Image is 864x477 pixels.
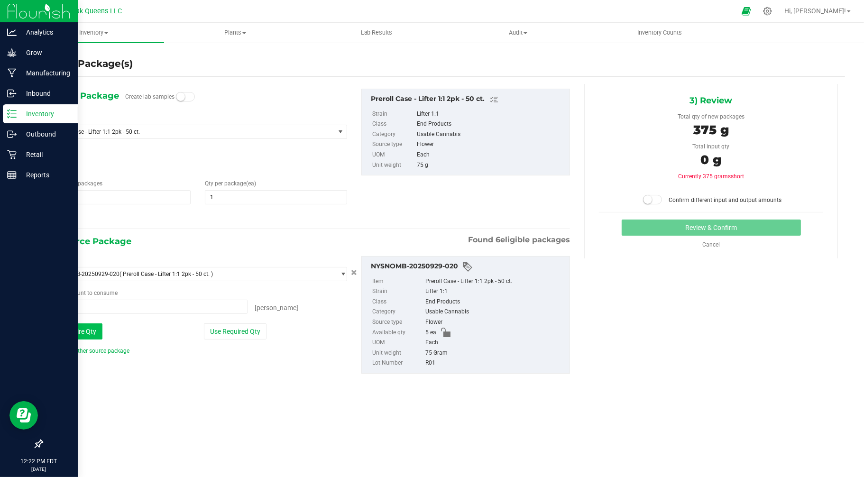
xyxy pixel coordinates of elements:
label: Class [372,297,423,307]
span: ( Preroll Case - Lifter 1:1 2pk - 50 ct. ) [119,271,213,277]
a: Add another source package [49,348,129,354]
div: NYSNOMB-20250929-020 [371,261,565,273]
div: 75 g [417,160,565,171]
span: Inventory [23,28,164,37]
span: Confirm different input and output amounts [669,197,782,203]
label: UOM [372,338,423,348]
inline-svg: Analytics [7,28,17,37]
span: Oak Queens LLC [72,7,122,15]
iframe: Resource center [9,401,38,430]
p: 12:22 PM EDT [4,457,74,466]
span: count [71,290,86,296]
p: Reports [17,169,74,181]
p: Inventory [17,108,74,119]
p: Manufacturing [17,67,74,79]
label: Strain [372,109,415,119]
span: Package to consume [49,290,118,296]
inline-svg: Retail [7,150,17,159]
a: Inventory [23,23,164,43]
p: [DATE] [4,466,74,473]
div: Each [425,338,565,348]
span: Currently 375 grams [678,173,744,180]
span: Open Ecommerce Menu [735,2,757,20]
label: Create lab samples [125,90,175,104]
div: End Products [417,119,565,129]
label: Category [372,307,423,317]
span: Preroll Case - Lifter 1:1 2pk - 50 ct. [53,128,320,135]
span: (ea) [246,180,256,187]
div: Flower [425,317,565,328]
span: 0 g [701,152,722,167]
span: [PERSON_NAME] [255,304,298,312]
span: Hi, [PERSON_NAME]! [784,7,846,15]
label: Source type [372,139,415,150]
div: Each [417,150,565,160]
inline-svg: Reports [7,170,17,180]
span: Lifter 1:1 [49,155,347,169]
a: Audit [447,23,588,43]
inline-svg: Outbound [7,129,17,139]
inline-svg: Inventory [7,109,17,119]
span: select [335,267,347,281]
a: Cancel [702,241,720,248]
p: Outbound [17,128,74,140]
inline-svg: Grow [7,48,17,57]
p: Retail [17,149,74,160]
p: Analytics [17,27,74,38]
label: Available qty [372,328,423,338]
div: Lifter 1:1 [425,286,565,297]
div: 75 Gram [425,348,565,358]
a: Lab Results [306,23,447,43]
div: R01 [425,358,565,368]
div: Lifter 1:1 [417,109,565,119]
div: Flower [417,139,565,150]
div: Preroll Case - Lifter 1:1 2pk - 50 ct. [425,276,565,287]
p: Grow [17,47,74,58]
span: 1) New Package [49,89,119,103]
div: End Products [425,297,565,307]
label: Lot Number [372,358,423,368]
span: 3) Review [690,93,733,108]
div: Usable Cannabis [425,307,565,317]
span: select [335,125,347,138]
span: 375 g [693,122,729,138]
label: Class [372,119,415,129]
input: 0 ea [49,300,247,313]
label: Strain [372,286,423,297]
inline-svg: Manufacturing [7,68,17,78]
span: Found eligible packages [468,234,570,246]
label: Category [372,129,415,140]
span: Lab Results [348,28,405,37]
button: Cancel button [348,266,360,280]
button: Review & Confirm [622,220,801,236]
button: Use Required Qty [204,323,267,339]
span: 5 ea [425,328,436,338]
span: NYSNOMB-20250929-020 [53,271,119,277]
p: Inbound [17,88,74,99]
div: Usable Cannabis [417,129,565,140]
inline-svg: Inbound [7,89,17,98]
label: Unit weight [372,348,423,358]
span: Total qty of new packages [678,113,745,120]
span: 2) Source Package [49,234,131,248]
label: Unit weight [372,160,415,171]
input: 5 [49,191,190,204]
span: 6 [496,235,500,244]
label: UOM [372,150,415,160]
span: Inventory Counts [625,28,695,37]
span: Qty per package [205,180,256,187]
label: Item [372,276,423,287]
a: Inventory Counts [589,23,730,43]
input: 1 [205,191,346,204]
div: Manage settings [762,7,773,16]
span: Plants [165,28,305,37]
span: Audit [448,28,588,37]
label: Source type [372,317,423,328]
span: short [731,173,744,180]
span: Total input qty [693,143,730,150]
a: Plants [164,23,305,43]
h4: Create Package(s) [42,57,133,71]
div: Preroll Case - Lifter 1:1 2pk - 50 ct. [371,94,565,105]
